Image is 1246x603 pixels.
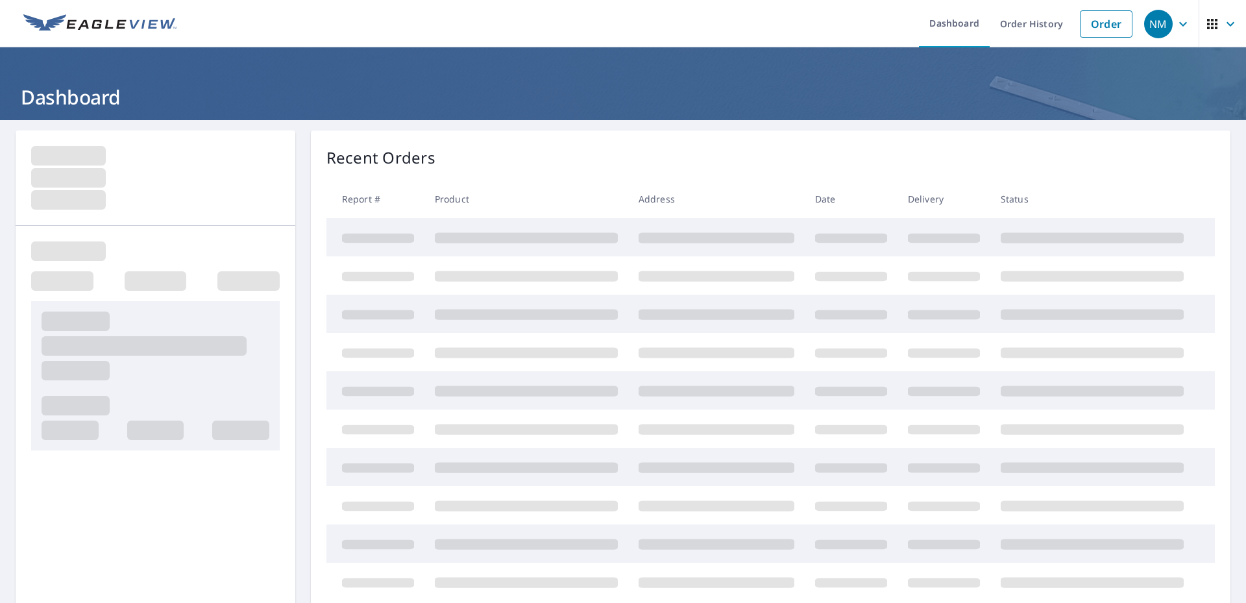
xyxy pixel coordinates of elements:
th: Delivery [898,180,990,218]
h1: Dashboard [16,84,1230,110]
p: Recent Orders [326,146,435,169]
th: Address [628,180,805,218]
th: Report # [326,180,424,218]
a: Order [1080,10,1132,38]
div: NM [1144,10,1173,38]
th: Status [990,180,1194,218]
img: EV Logo [23,14,177,34]
th: Product [424,180,628,218]
th: Date [805,180,898,218]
